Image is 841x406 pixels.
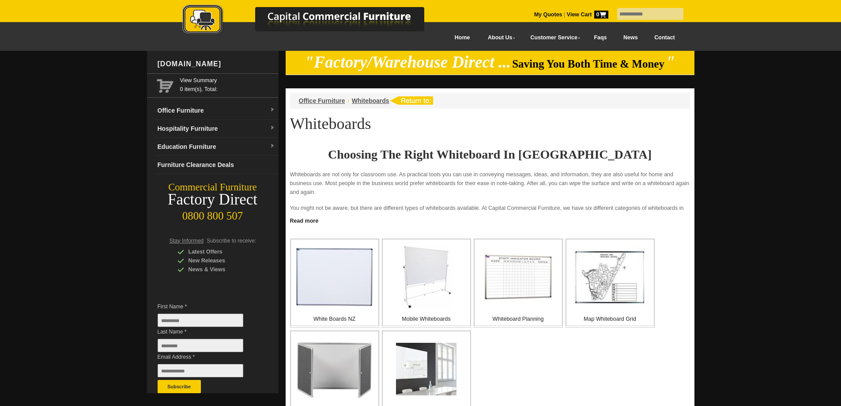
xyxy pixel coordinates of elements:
[299,97,345,104] a: Office Furniture
[520,28,585,48] a: Customer Service
[290,115,690,132] h1: Whiteboards
[565,11,608,18] a: View Cart0
[286,214,694,225] a: Click to read more
[290,239,379,328] a: White Boards NZ White Boards NZ
[158,327,256,336] span: Last Name *
[401,246,452,308] img: Mobile Whiteboards
[586,28,615,48] a: Faqs
[177,256,261,265] div: New Releases
[158,364,243,377] input: Email Address *
[180,76,275,92] span: 0 item(s), Total:
[484,254,552,300] img: Whiteboard Planning
[396,343,456,395] img: Glass Whiteboards
[154,156,279,174] a: Furniture Clearance Deals
[291,315,378,323] p: White Boards NZ
[180,76,275,85] a: View Summary
[475,315,562,323] p: Whiteboard Planning
[207,238,256,244] span: Subscribe to receive:
[147,194,279,206] div: Factory Direct
[297,339,372,399] img: Whiteboard Cabinets
[594,11,608,19] span: 0
[147,205,279,222] div: 0800 800 507
[534,11,562,18] a: My Quotes
[567,11,608,18] strong: View Cart
[666,53,675,71] em: "
[382,239,471,328] a: Mobile Whiteboards Mobile Whiteboards
[154,51,279,77] div: [DOMAIN_NAME]
[158,339,243,352] input: Last Name *
[478,28,520,48] a: About Us
[646,28,683,48] a: Contact
[177,265,261,274] div: News & Views
[158,4,467,37] img: Capital Commercial Furniture Logo
[573,247,647,308] img: Map Whiteboard Grid
[270,125,275,131] img: dropdown
[615,28,646,48] a: News
[270,107,275,113] img: dropdown
[389,96,433,105] img: return to
[158,353,256,361] span: Email Address *
[170,238,204,244] span: Stay Informed
[474,239,563,328] a: Whiteboard Planning Whiteboard Planning
[290,204,690,221] p: You might not be aware, but there are different types of whiteboards available. At Capital Commer...
[512,58,664,70] span: Saving You Both Time & Money
[154,120,279,138] a: Hospitality Furnituredropdown
[154,138,279,156] a: Education Furnituredropdown
[328,148,652,161] strong: Choosing The Right Whiteboard In [GEOGRAPHIC_DATA]
[305,53,511,71] em: "Factory/Warehouse Direct ...
[290,170,690,197] p: Whiteboards are not only for classroom use. As practical tools you can use in conveying messages,...
[352,97,389,104] a: Whiteboards
[296,247,373,307] img: White Boards NZ
[347,96,350,105] li: ›
[270,144,275,149] img: dropdown
[177,247,261,256] div: Latest Offers
[566,239,655,328] a: Map Whiteboard Grid Map Whiteboard Grid
[158,302,256,311] span: First Name *
[147,181,279,194] div: Commercial Furniture
[158,314,243,327] input: First Name *
[383,315,470,323] p: Mobile Whiteboards
[158,380,201,393] button: Subscribe
[158,4,467,39] a: Capital Commercial Furniture Logo
[154,102,279,120] a: Office Furnituredropdown
[566,315,654,323] p: Map Whiteboard Grid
